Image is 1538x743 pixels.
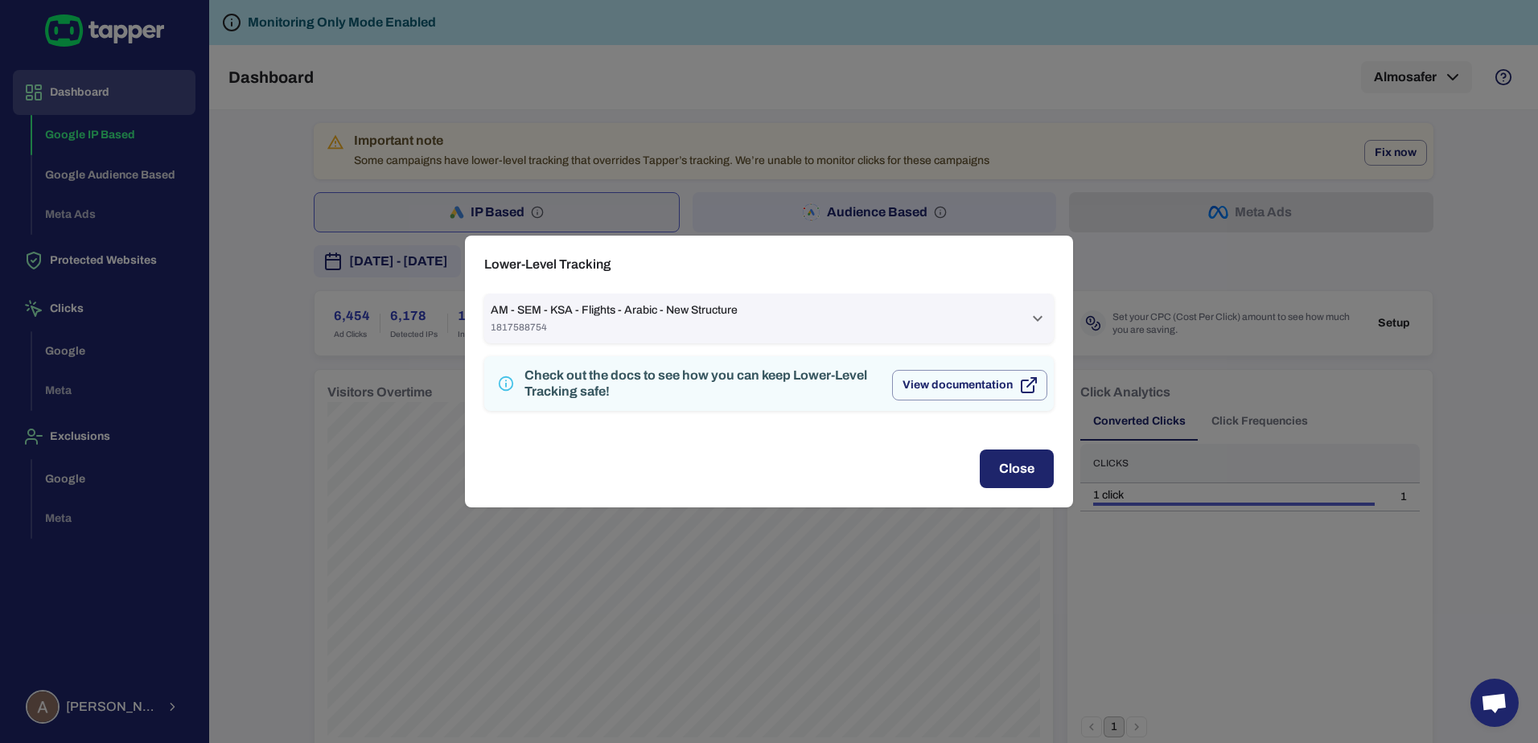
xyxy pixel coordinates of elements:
div: Check out the docs to see how you can keep Lower-Level Tracking safe! [524,367,879,400]
button: Close [980,449,1054,488]
a: Open chat [1470,679,1519,727]
span: AM - SEM - KSA - Flights - Arabic - New Structure [491,303,738,318]
span: 1817588754 [491,321,738,334]
button: View documentation [892,370,1047,400]
div: AM - SEM - KSA - Flights - Arabic - New Structure1817588754 [484,294,1054,343]
h2: Lower-Level Tracking [465,236,1073,294]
